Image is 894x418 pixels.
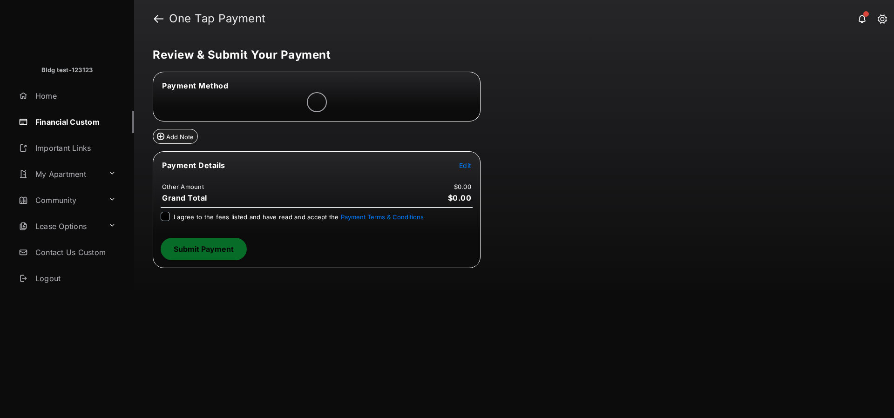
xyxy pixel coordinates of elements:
a: Contact Us Custom [15,241,134,263]
a: My Apartment [15,163,105,185]
p: Bldg test-123123 [41,66,93,75]
button: Add Note [153,129,198,144]
span: Grand Total [162,193,207,202]
a: Community [15,189,105,211]
a: Financial Custom [15,111,134,133]
a: Logout [15,267,134,290]
button: Edit [459,161,471,170]
td: $0.00 [454,182,472,191]
span: Edit [459,162,471,169]
h5: Review & Submit Your Payment [153,49,868,61]
a: Important Links [15,137,120,159]
td: Other Amount [162,182,204,191]
button: Submit Payment [161,238,247,260]
span: Payment Method [162,81,228,90]
strong: One Tap Payment [169,13,266,24]
span: $0.00 [448,193,472,202]
span: I agree to the fees listed and have read and accept the [174,213,424,221]
a: Lease Options [15,215,105,237]
span: Payment Details [162,161,225,170]
button: I agree to the fees listed and have read and accept the [341,213,424,221]
a: Home [15,85,134,107]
